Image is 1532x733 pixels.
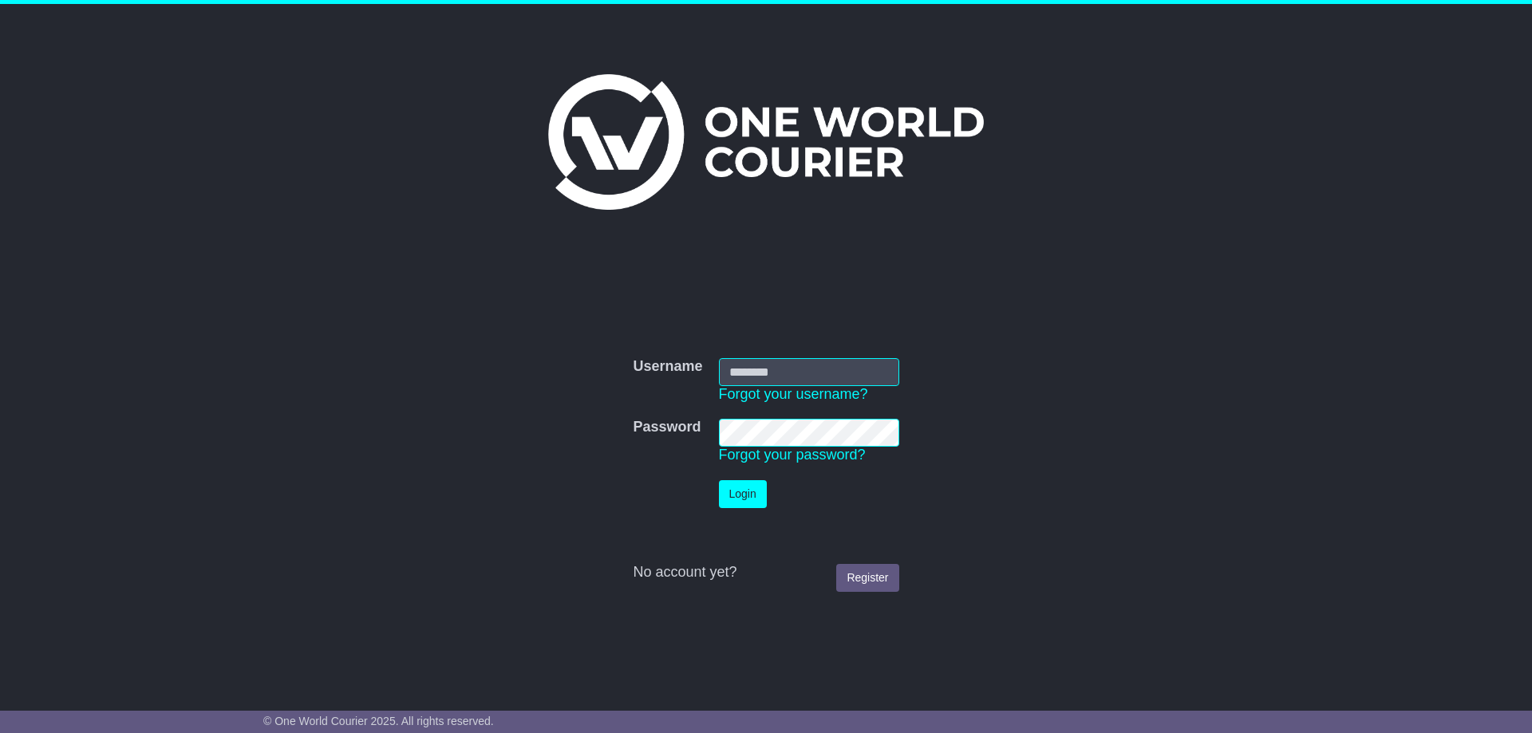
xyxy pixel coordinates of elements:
button: Login [719,480,767,508]
div: No account yet? [633,564,898,581]
a: Forgot your password? [719,447,866,463]
label: Password [633,419,701,436]
a: Forgot your username? [719,386,868,402]
label: Username [633,358,702,376]
a: Register [836,564,898,592]
span: © One World Courier 2025. All rights reserved. [263,715,494,727]
img: One World [548,74,984,210]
